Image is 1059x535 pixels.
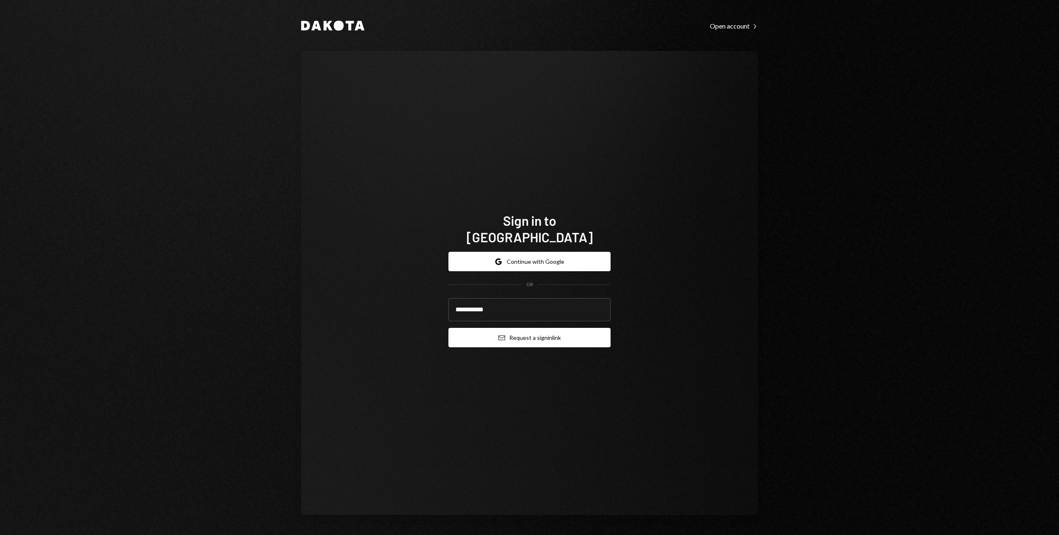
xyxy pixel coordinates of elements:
[448,252,611,271] button: Continue with Google
[448,212,611,245] h1: Sign in to [GEOGRAPHIC_DATA]
[710,22,758,30] div: Open account
[526,281,533,288] div: OR
[448,328,611,347] button: Request a signinlink
[710,21,758,30] a: Open account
